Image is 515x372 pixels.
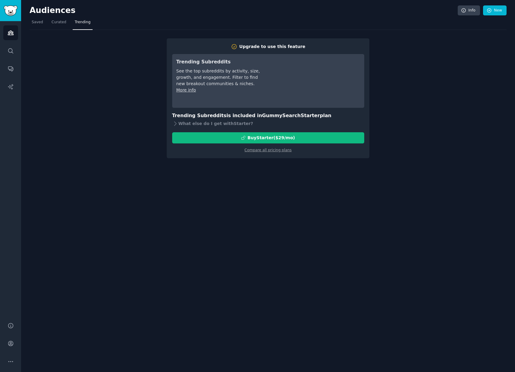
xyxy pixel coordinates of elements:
[4,5,17,16] img: GummySearch logo
[239,43,305,50] div: Upgrade to use this feature
[52,20,66,25] span: Curated
[248,135,295,141] div: Buy Starter ($ 29 /mo )
[262,113,320,118] span: GummySearch Starter
[30,18,45,30] a: Saved
[172,112,364,120] h3: Trending Subreddits is included in plan
[172,120,364,128] div: What else do I get with Starter ?
[483,5,507,16] a: New
[245,148,292,152] a: Compare all pricing plans
[176,88,196,92] a: More info
[49,18,68,30] a: Curated
[32,20,43,25] span: Saved
[176,68,261,87] div: See the top subreddits by activity, size, growth, and engagement. Filter to find new breakout com...
[458,5,480,16] a: Info
[75,20,90,25] span: Trending
[30,6,458,15] h2: Audiences
[270,58,360,104] iframe: YouTube video player
[73,18,93,30] a: Trending
[176,58,261,66] h3: Trending Subreddits
[172,132,364,143] button: BuyStarter($29/mo)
